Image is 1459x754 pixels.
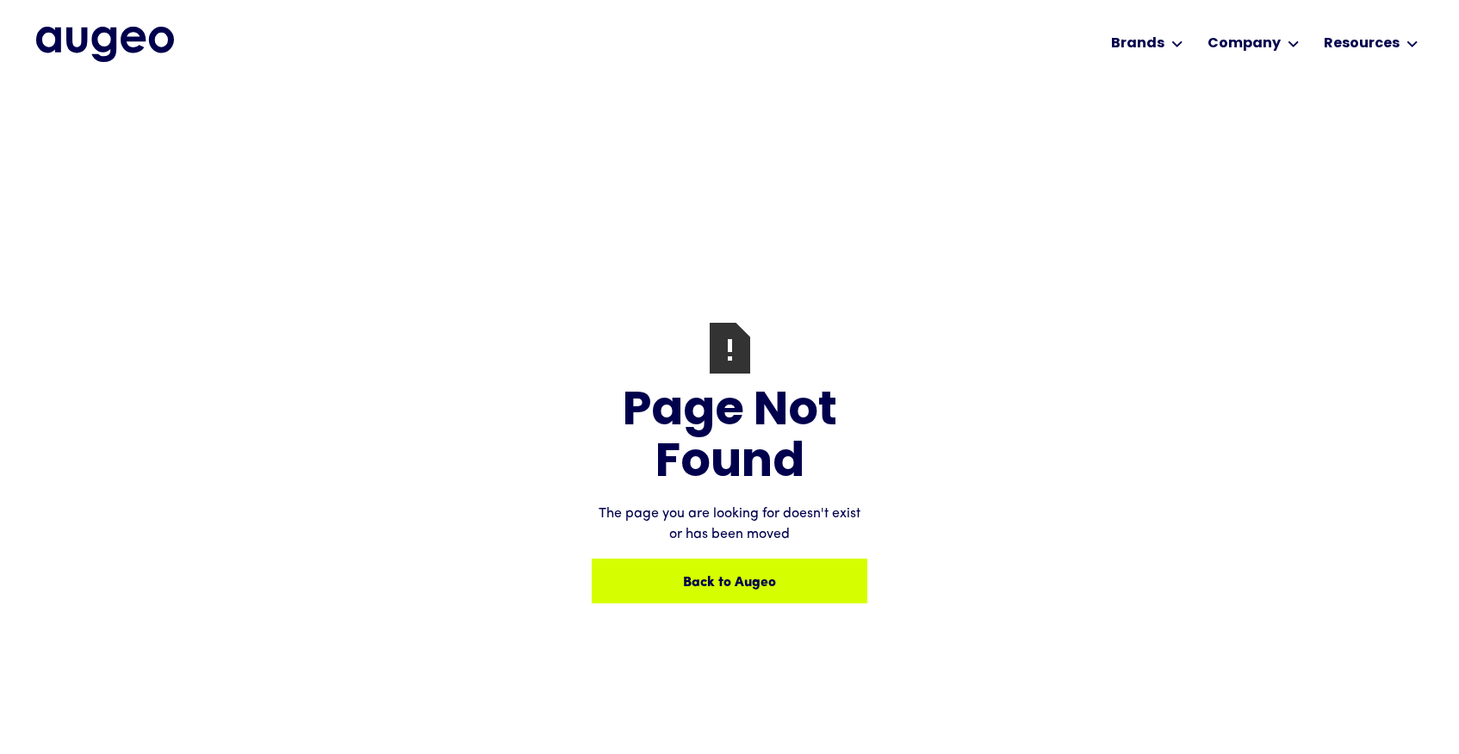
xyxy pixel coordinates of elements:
[592,504,867,545] div: The page you are looking for doesn't exist or has been moved
[36,27,174,61] img: Augeo's full logo in midnight blue.
[1208,34,1281,54] div: Company
[36,27,174,61] a: home
[1324,34,1400,54] div: Resources
[592,559,867,603] a: Back to Augeo
[1111,34,1164,54] div: Brands
[592,387,867,490] h3: Page Not Found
